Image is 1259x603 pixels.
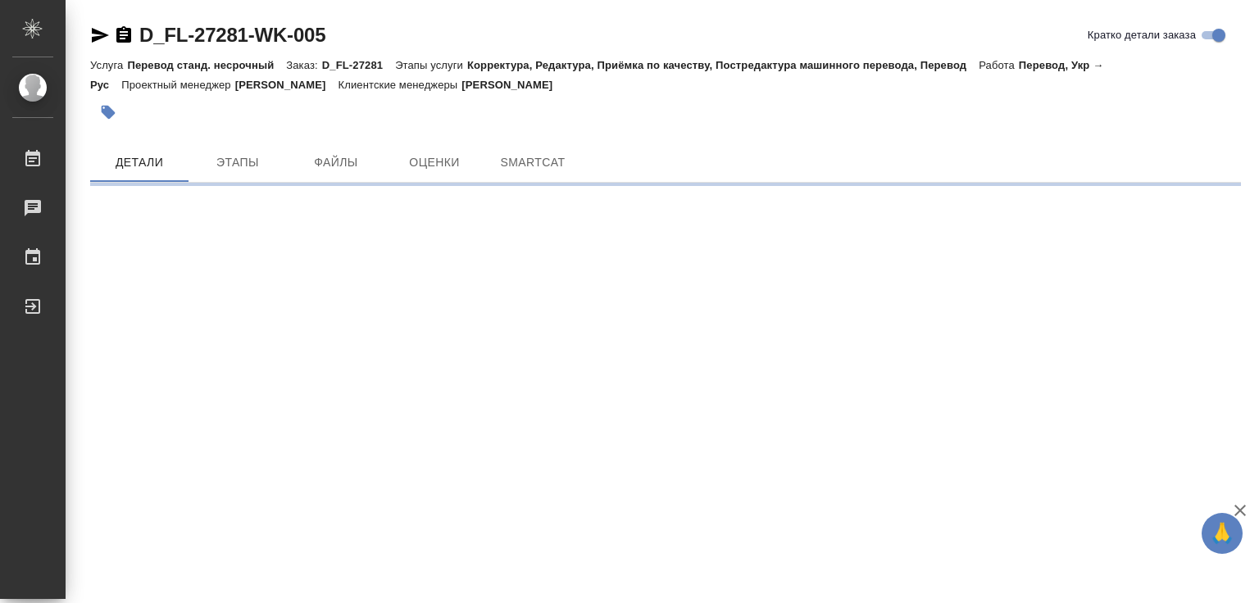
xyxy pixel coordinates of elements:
[339,79,462,91] p: Клиентские менеджеры
[286,59,321,71] p: Заказ:
[127,59,286,71] p: Перевод станд. несрочный
[198,152,277,173] span: Этапы
[90,94,126,130] button: Добавить тэг
[467,59,979,71] p: Корректура, Редактура, Приёмка по качеству, Постредактура машинного перевода, Перевод
[1088,27,1196,43] span: Кратко детали заказа
[297,152,375,173] span: Файлы
[395,59,467,71] p: Этапы услуги
[322,59,395,71] p: D_FL-27281
[235,79,339,91] p: [PERSON_NAME]
[1208,516,1236,551] span: 🙏
[114,25,134,45] button: Скопировать ссылку
[139,24,325,46] a: D_FL-27281-WK-005
[100,152,179,173] span: Детали
[90,25,110,45] button: Скопировать ссылку для ЯМессенджера
[121,79,234,91] p: Проектный менеджер
[979,59,1019,71] p: Работа
[90,59,127,71] p: Услуга
[1202,513,1243,554] button: 🙏
[493,152,572,173] span: SmartCat
[395,152,474,173] span: Оценки
[461,79,565,91] p: [PERSON_NAME]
